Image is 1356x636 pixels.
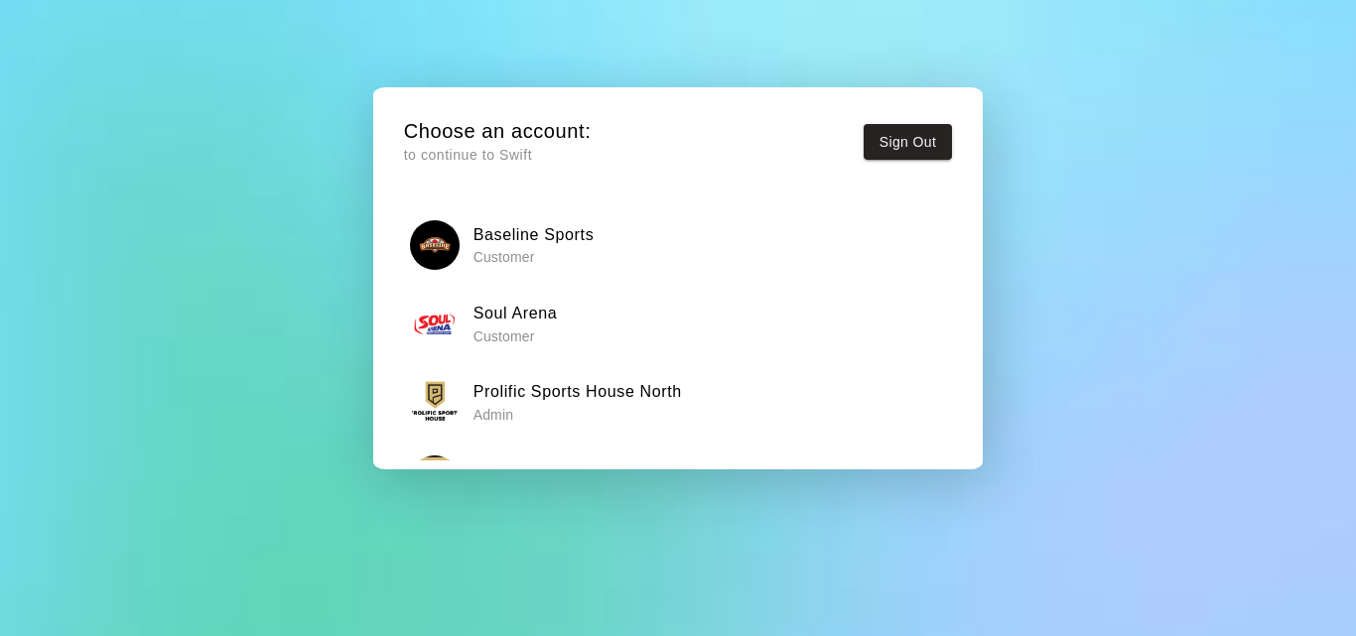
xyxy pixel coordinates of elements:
button: Sign Out [864,124,953,161]
p: Admin [474,405,682,425]
button: Prolific Sports HouseProlific Sports House [404,449,953,512]
img: Soul Arena [410,299,460,348]
h6: Baseline Sports [474,222,595,248]
img: Baseline Sports [410,220,460,270]
img: Prolific Sports House [410,455,460,505]
p: to continue to Swift [404,145,592,166]
h6: Prolific Sports House North [474,379,682,405]
h6: Soul Arena [474,301,558,326]
h6: Prolific Sports House [474,458,635,484]
button: Prolific Sports House NorthProlific Sports House North Admin [404,371,953,434]
p: Customer [474,326,558,346]
img: Prolific Sports House North [410,377,460,427]
button: Baseline SportsBaseline Sports Customer [404,213,953,276]
p: Customer [474,247,595,267]
button: Soul ArenaSoul Arena Customer [404,292,953,354]
h5: Choose an account: [404,118,592,145]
